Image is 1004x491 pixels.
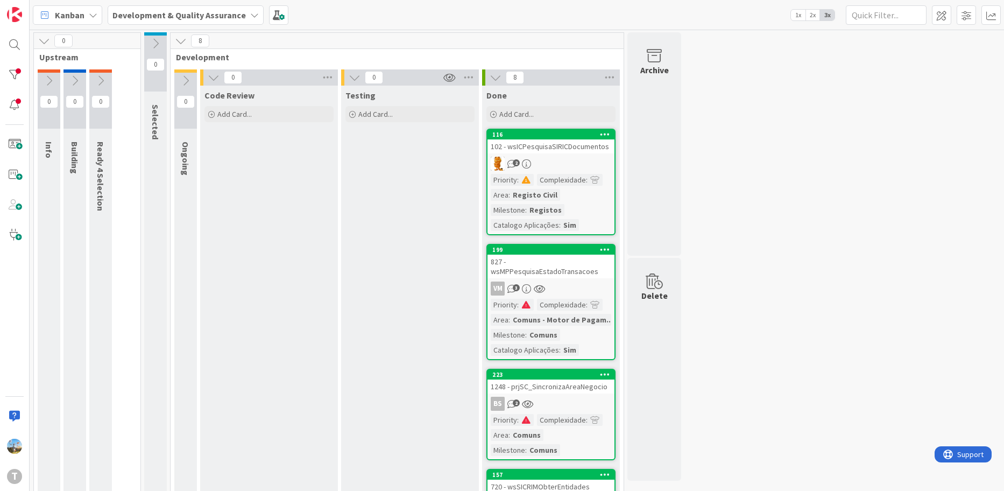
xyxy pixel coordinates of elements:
[537,174,586,186] div: Complexidade
[508,429,510,441] span: :
[7,439,22,454] img: DG
[491,189,508,201] div: Area
[491,299,517,311] div: Priority
[491,429,508,441] div: Area
[491,157,505,171] img: RL
[176,95,195,108] span: 0
[491,397,505,411] div: BS
[345,90,376,101] span: Testing
[180,142,191,176] span: Ongoing
[69,142,80,174] span: Building
[54,34,73,47] span: 0
[586,414,588,426] span: :
[492,371,614,378] div: 223
[805,10,820,20] span: 2x
[527,444,560,456] div: Comuns
[40,95,58,108] span: 0
[513,284,520,291] span: 3
[527,204,564,216] div: Registos
[559,344,561,356] span: :
[820,10,835,20] span: 3x
[487,282,614,296] div: VM
[510,429,543,441] div: Comuns
[491,204,525,216] div: Milestone
[586,174,588,186] span: :
[486,369,616,460] a: 2231248 - prjSC_SincronizaAreaNegocioBSPriority:Complexidade:Area:ComunsMilestone:Comuns
[491,344,559,356] div: Catalogo Aplicações
[487,130,614,139] div: 116
[537,299,586,311] div: Complexidade
[358,109,393,119] span: Add Card...
[55,9,84,22] span: Kanban
[191,34,209,47] span: 8
[91,95,110,108] span: 0
[561,344,579,356] div: Sim
[487,245,614,255] div: 199
[499,109,534,119] span: Add Card...
[492,246,614,254] div: 199
[491,282,505,296] div: VM
[44,142,54,158] span: Info
[525,204,527,216] span: :
[487,255,614,278] div: 827 - wsMPPesquisaEstadoTransacoes
[561,219,579,231] div: Sim
[586,299,588,311] span: :
[487,380,614,394] div: 1248 - prjSC_SincronizaAreaNegocio
[508,314,510,326] span: :
[491,444,525,456] div: Milestone
[204,90,254,101] span: Code Review
[23,2,49,15] span: Support
[640,64,669,76] div: Archive
[491,314,508,326] div: Area
[150,104,161,139] span: Selected
[487,130,614,153] div: 116102 - wsICPesquisaSIRICDocumentos
[39,52,127,62] span: Upstream
[517,174,519,186] span: :
[487,157,614,171] div: RL
[513,399,520,406] span: 2
[95,142,106,211] span: Ready 4 Selection
[517,414,519,426] span: :
[846,5,927,25] input: Quick Filter...
[491,329,525,341] div: Milestone
[487,397,614,411] div: BS
[217,109,252,119] span: Add Card...
[365,71,383,84] span: 0
[486,90,507,101] span: Done
[7,469,22,484] div: T
[508,189,510,201] span: :
[487,370,614,380] div: 223
[525,444,527,456] span: :
[641,289,668,302] div: Delete
[176,52,610,62] span: Development
[513,159,520,166] span: 2
[7,7,22,22] img: Visit kanbanzone.com
[492,471,614,479] div: 157
[525,329,527,341] span: :
[487,139,614,153] div: 102 - wsICPesquisaSIRICDocumentos
[492,131,614,138] div: 116
[527,329,560,341] div: Comuns
[491,174,517,186] div: Priority
[510,314,616,326] div: Comuns - Motor de Pagam...
[491,414,517,426] div: Priority
[559,219,561,231] span: :
[146,58,165,71] span: 0
[791,10,805,20] span: 1x
[487,470,614,480] div: 157
[487,245,614,278] div: 199827 - wsMPPesquisaEstadoTransacoes
[491,219,559,231] div: Catalogo Aplicações
[517,299,519,311] span: :
[112,10,246,20] b: Development & Quality Assurance
[224,71,242,84] span: 0
[506,71,524,84] span: 8
[537,414,586,426] div: Complexidade
[486,244,616,360] a: 199827 - wsMPPesquisaEstadoTransacoesVMPriority:Complexidade:Area:Comuns - Motor de Pagam...Miles...
[486,129,616,235] a: 116102 - wsICPesquisaSIRICDocumentosRLPriority:Complexidade:Area:Registo CivilMilestone:RegistosC...
[510,189,560,201] div: Registo Civil
[487,370,614,394] div: 2231248 - prjSC_SincronizaAreaNegocio
[66,95,84,108] span: 0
